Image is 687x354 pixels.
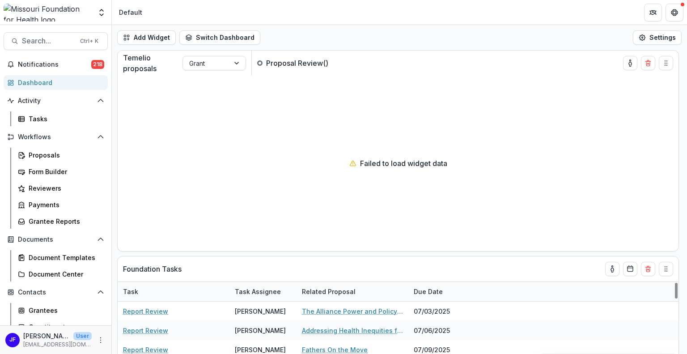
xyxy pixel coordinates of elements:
[123,52,182,74] p: Temelio proposals
[29,322,101,332] div: Constituents
[22,37,75,45] span: Search...
[229,282,297,301] div: Task Assignee
[23,341,92,349] p: [EMAIL_ADDRESS][DOMAIN_NAME]
[659,262,673,276] button: Drag
[666,4,683,21] button: Get Help
[18,97,93,105] span: Activity
[360,158,447,169] p: Failed to load widget data
[91,60,104,69] span: 218
[18,61,91,68] span: Notifications
[4,4,92,21] img: Missouri Foundation for Health logo
[235,307,286,316] div: [PERSON_NAME]
[4,32,108,50] button: Search...
[14,303,108,318] a: Grantees
[14,320,108,334] a: Constituents
[18,289,93,296] span: Contacts
[14,250,108,265] a: Document Templates
[14,181,108,196] a: Reviewers
[235,326,286,335] div: [PERSON_NAME]
[302,307,403,316] a: The Alliance Power and Policy Action (PPAG)
[29,167,101,176] div: Form Builder
[29,114,101,124] div: Tasks
[123,264,182,274] p: Foundation Tasks
[229,287,286,296] div: Task Assignee
[4,130,108,144] button: Open Workflows
[14,197,108,212] a: Payments
[18,133,93,141] span: Workflows
[78,36,100,46] div: Ctrl + K
[641,262,655,276] button: Delete card
[18,236,93,243] span: Documents
[14,267,108,281] a: Document Center
[117,30,176,45] button: Add Widget
[266,58,333,68] p: Proposal Review ( )
[95,4,108,21] button: Open entity switcher
[408,302,475,321] div: 07/03/2025
[73,332,92,340] p: User
[297,282,408,301] div: Related Proposal
[29,217,101,226] div: Grantee Reports
[297,287,361,296] div: Related Proposal
[623,262,637,276] button: Calendar
[4,285,108,299] button: Open Contacts
[29,183,101,193] div: Reviewers
[29,200,101,209] div: Payments
[119,8,142,17] div: Default
[118,287,144,296] div: Task
[623,56,637,70] button: toggle-assigned-to-me
[123,307,168,316] a: Report Review
[9,337,16,343] div: Jean Freeman-Crawford
[14,164,108,179] a: Form Builder
[95,335,106,345] button: More
[123,326,168,335] a: Report Review
[23,331,70,341] p: [PERSON_NAME]
[14,111,108,126] a: Tasks
[641,56,655,70] button: Delete card
[408,287,448,296] div: Due Date
[118,282,229,301] div: Task
[4,232,108,247] button: Open Documents
[29,253,101,262] div: Document Templates
[4,57,108,72] button: Notifications218
[408,282,475,301] div: Due Date
[644,4,662,21] button: Partners
[4,75,108,90] a: Dashboard
[29,306,101,315] div: Grantees
[14,148,108,162] a: Proposals
[659,56,673,70] button: Drag
[18,78,101,87] div: Dashboard
[179,30,260,45] button: Switch Dashboard
[605,262,619,276] button: toggle-assigned-to-me
[4,94,108,108] button: Open Activity
[408,321,475,340] div: 07/06/2025
[29,269,101,279] div: Document Center
[633,30,682,45] button: Settings
[29,150,101,160] div: Proposals
[115,6,146,19] nav: breadcrumb
[14,214,108,229] a: Grantee Reports
[302,326,403,335] a: Addressing Health Inequities for Patients with [MEDICAL_DATA] by Providing Comprehensive Services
